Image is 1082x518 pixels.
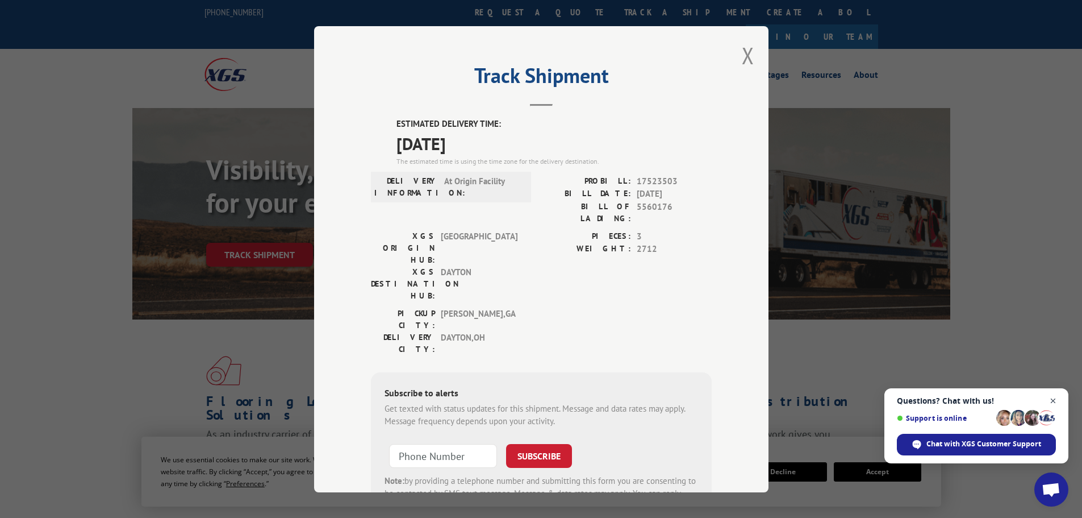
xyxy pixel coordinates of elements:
div: by providing a telephone number and submitting this form you are consenting to be contacted by SM... [385,474,698,513]
label: PIECES: [541,230,631,243]
div: Subscribe to alerts [385,386,698,402]
span: Chat with XGS Customer Support [926,439,1041,449]
span: [GEOGRAPHIC_DATA] [441,230,517,266]
div: Open chat [1034,473,1068,507]
span: 3 [637,230,712,243]
span: At Origin Facility [444,175,521,198]
label: PROBILL: [541,175,631,188]
div: Chat with XGS Customer Support [897,434,1056,455]
div: The estimated time is using the time zone for the delivery destination. [396,156,712,166]
label: XGS ORIGIN HUB: [371,230,435,266]
label: DELIVERY INFORMATION: [374,175,438,198]
span: 5560176 [637,200,712,224]
h2: Track Shipment [371,68,712,89]
label: BILL OF LADING: [541,200,631,224]
button: Close modal [742,40,754,71]
span: Close chat [1046,394,1060,408]
label: ESTIMATED DELIVERY TIME: [396,118,712,131]
label: XGS DESTINATION HUB: [371,266,435,301]
span: 2712 [637,243,712,256]
span: DAYTON [441,266,517,301]
span: [PERSON_NAME] , GA [441,307,517,331]
span: [DATE] [637,188,712,201]
label: BILL DATE: [541,188,631,201]
span: 17523503 [637,175,712,188]
span: [DATE] [396,130,712,156]
span: Support is online [897,414,992,422]
label: DELIVERY CITY: [371,331,435,355]
label: WEIGHT: [541,243,631,256]
span: Questions? Chat with us! [897,396,1056,405]
div: Get texted with status updates for this shipment. Message and data rates may apply. Message frequ... [385,402,698,428]
label: PICKUP CITY: [371,307,435,331]
strong: Note: [385,475,404,486]
button: SUBSCRIBE [506,444,572,467]
input: Phone Number [389,444,497,467]
span: DAYTON , OH [441,331,517,355]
